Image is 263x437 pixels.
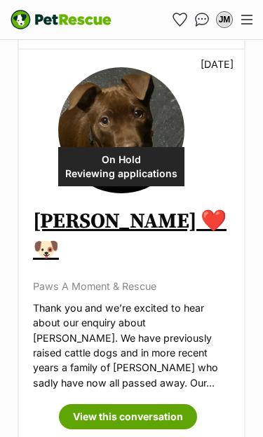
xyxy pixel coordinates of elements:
iframe: Advertisement [20,395,244,430]
a: PetRescue [11,10,112,29]
a: [PERSON_NAME] ❤️🐶 [33,208,227,263]
ul: Account quick links [168,8,236,31]
img: chat-41dd97257d64d25036548639549fe6c8038ab92f7586957e7f3b1b290dea8141.svg [195,13,210,27]
a: Conversations [191,8,213,31]
p: Paws A Moment & Rescue [33,279,230,293]
button: Menu [236,9,258,30]
div: JM [217,13,231,27]
button: My account [213,8,236,31]
img: Jessie ❤️🐶 [58,67,184,193]
span: Reviewing applications [58,167,184,181]
p: Thank you and we’re excited to hear about our enquiry about [PERSON_NAME]. We have previously rai... [33,300,230,390]
img: logo-e224e6f780fb5917bec1dbf3a21bbac754714ae5b6737aabdf751b685950b380.svg [11,10,112,29]
p: [DATE] [201,57,234,71]
div: On Hold [58,147,184,186]
a: Favourites [168,8,191,31]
